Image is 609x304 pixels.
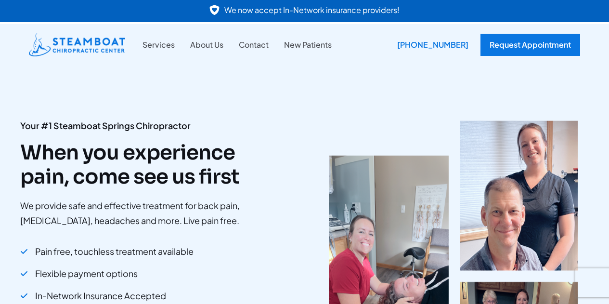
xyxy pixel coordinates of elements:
a: Contact [231,39,276,51]
span: Flexible payment options [35,265,138,282]
a: About Us [182,39,231,51]
a: New Patients [276,39,339,51]
a: [PHONE_NUMBER] [390,34,471,56]
strong: Your #1 Steamboat Springs Chiropractor [20,120,191,131]
nav: Site Navigation [135,39,339,51]
a: Request Appointment [480,34,580,56]
h2: When you experience pain, come see us first [20,141,270,189]
span: Pain free, touchless treatment available [35,243,194,260]
a: Services [135,39,182,51]
img: Steamboat Chiropractic Center [29,33,125,56]
p: We provide safe and effective treatment for back pain, [MEDICAL_DATA], headaches and more. Live p... [20,198,270,228]
div: [PHONE_NUMBER] [390,34,476,56]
